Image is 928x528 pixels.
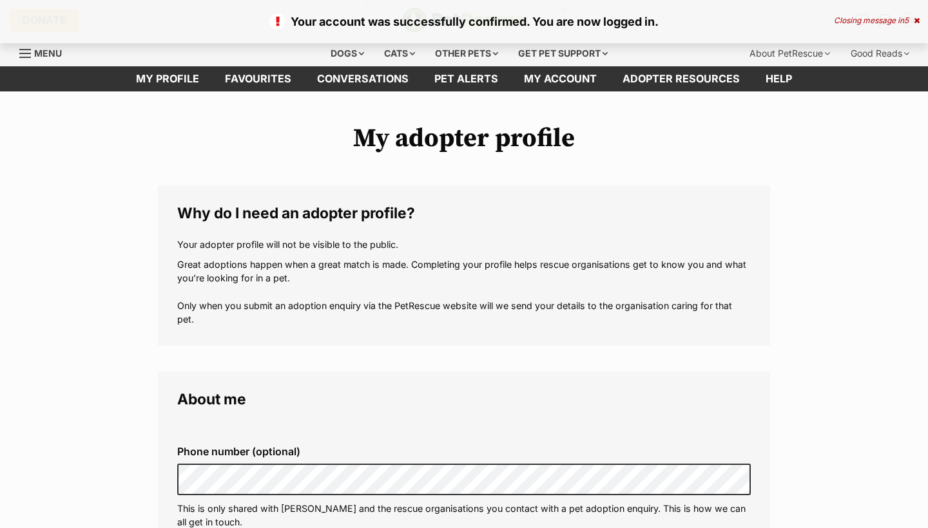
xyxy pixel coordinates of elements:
[426,41,507,66] div: Other pets
[753,66,805,91] a: Help
[123,66,212,91] a: My profile
[511,66,610,91] a: My account
[19,41,71,64] a: Menu
[177,258,751,326] p: Great adoptions happen when a great match is made. Completing your profile helps rescue organisat...
[610,66,753,91] a: Adopter resources
[509,41,617,66] div: Get pet support
[421,66,511,91] a: Pet alerts
[177,205,751,222] legend: Why do I need an adopter profile?
[158,124,770,153] h1: My adopter profile
[740,41,839,66] div: About PetRescue
[304,66,421,91] a: conversations
[177,391,751,408] legend: About me
[34,48,62,59] span: Menu
[177,238,751,251] p: Your adopter profile will not be visible to the public.
[375,41,424,66] div: Cats
[322,41,373,66] div: Dogs
[842,41,918,66] div: Good Reads
[177,446,751,457] label: Phone number (optional)
[212,66,304,91] a: Favourites
[158,185,770,346] fieldset: Why do I need an adopter profile?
